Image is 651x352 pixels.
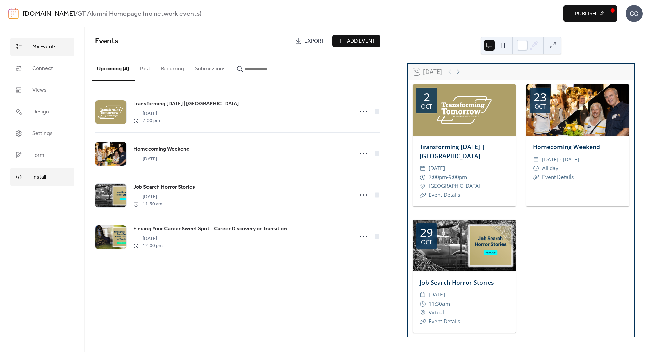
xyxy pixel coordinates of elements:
[10,146,74,164] a: Form
[542,155,579,164] span: [DATE] - [DATE]
[10,59,74,78] a: Connect
[32,173,46,181] span: Install
[32,130,53,138] span: Settings
[429,173,447,182] span: 7:00pm
[429,318,460,325] a: Event Details
[133,242,163,249] span: 12:00 pm
[32,86,47,95] span: Views
[420,308,426,317] div: ​
[304,37,324,45] span: Export
[420,143,485,160] a: Transforming [DATE] | [GEOGRAPHIC_DATA]
[429,182,480,190] span: [GEOGRAPHIC_DATA]
[429,164,445,173] span: [DATE]
[133,117,160,124] span: 7:00 pm
[10,124,74,143] a: Settings
[423,91,430,103] div: 2
[347,37,375,45] span: Add Event
[563,5,617,22] button: Publish
[420,299,426,308] div: ​
[534,91,547,103] div: 23
[32,151,44,160] span: Form
[421,240,432,245] div: Oct
[535,104,546,110] div: Oct
[23,7,75,20] a: [DOMAIN_NAME]
[133,145,190,154] a: Homecoming Weekend
[8,8,19,19] img: logo
[133,183,195,192] a: Job Search Horror Stories
[133,201,162,208] span: 11:30 am
[95,34,118,49] span: Events
[542,173,574,181] a: Event Details
[32,108,49,116] span: Design
[133,235,163,242] span: [DATE]
[429,290,445,299] span: [DATE]
[420,278,494,286] a: Job Search Horror Stories
[133,156,157,163] span: [DATE]
[421,104,432,110] div: Oct
[156,55,190,80] button: Recurring
[533,155,539,164] div: ​
[133,225,287,233] span: Finding Your Career Sweet Spot – Career Discovery or Transition
[429,299,450,308] span: 11:30am
[77,7,202,20] b: GT Alumni Homepage (no network events)
[420,227,433,238] div: 29
[32,43,57,51] span: My Events
[533,164,539,173] div: ​
[420,164,426,173] div: ​
[429,191,460,199] a: Event Details
[420,317,426,326] div: ​
[429,308,444,317] span: Virtual
[447,173,449,182] span: -
[533,143,600,151] a: Homecoming Weekend
[10,38,74,56] a: My Events
[575,10,596,18] span: Publish
[10,103,74,121] a: Design
[133,225,287,233] a: Finding Your Career Sweet Spot – Career Discovery or Transition
[420,173,426,182] div: ​
[420,290,426,299] div: ​
[32,65,53,73] span: Connect
[133,100,239,108] a: Transforming [DATE] | [GEOGRAPHIC_DATA]
[626,5,643,22] div: CC
[420,191,426,200] div: ​
[332,35,380,47] button: Add Event
[10,168,74,186] a: Install
[420,182,426,190] div: ​
[290,35,330,47] a: Export
[75,7,77,20] b: /
[92,55,135,81] button: Upcoming (4)
[542,164,558,173] span: All day
[449,173,467,182] span: 9:00pm
[133,110,160,117] span: [DATE]
[533,173,539,182] div: ​
[10,81,74,99] a: Views
[135,55,156,80] button: Past
[190,55,231,80] button: Submissions
[133,193,162,201] span: [DATE]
